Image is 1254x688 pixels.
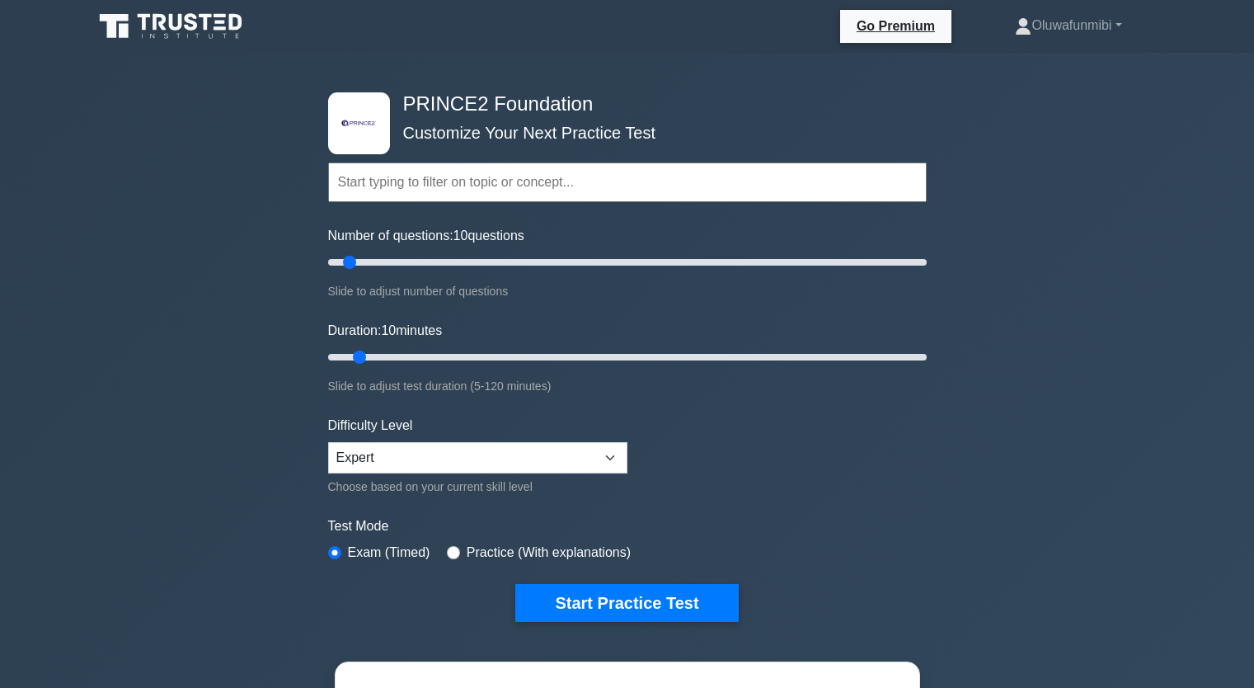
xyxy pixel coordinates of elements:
label: Difficulty Level [328,416,413,436]
label: Test Mode [328,516,927,536]
span: 10 [381,323,396,337]
button: Start Practice Test [515,584,738,622]
a: Oluwafunmibi [975,9,1161,42]
label: Duration: minutes [328,321,443,341]
label: Practice (With explanations) [467,543,631,563]
div: Slide to adjust test duration (5-120 minutes) [328,376,927,396]
span: 10 [453,229,468,243]
h4: PRINCE2 Foundation [397,92,846,116]
div: Slide to adjust number of questions [328,281,927,301]
div: Choose based on your current skill level [328,477,627,497]
label: Exam (Timed) [348,543,430,563]
label: Number of questions: questions [328,226,524,246]
a: Go Premium [847,16,945,36]
input: Start typing to filter on topic or concept... [328,163,927,202]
